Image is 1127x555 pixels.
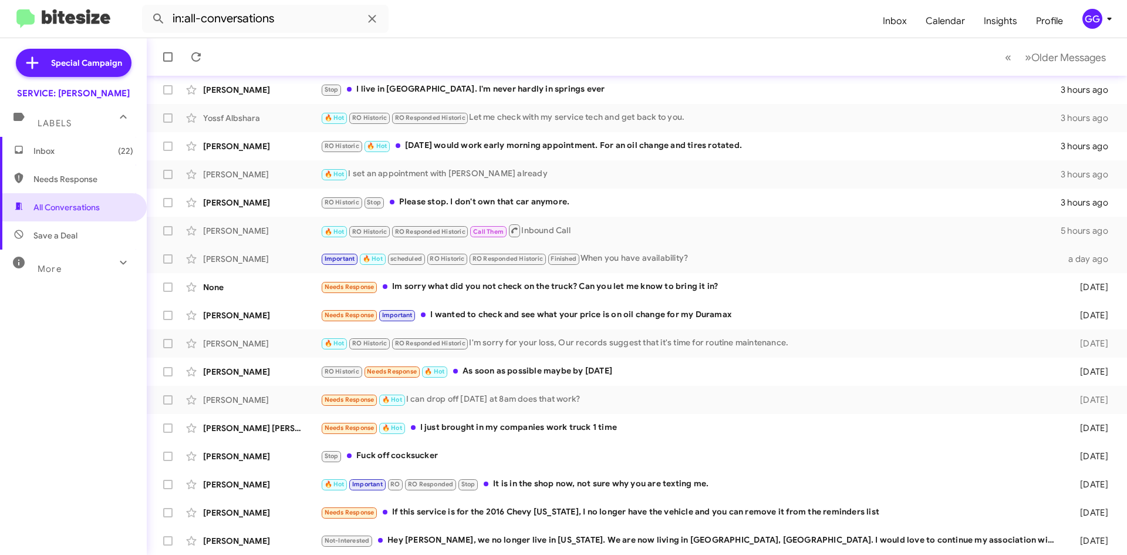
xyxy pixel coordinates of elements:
[1061,197,1118,208] div: 3 hours ago
[916,4,974,38] a: Calendar
[367,368,417,375] span: Needs Response
[363,255,383,263] span: 🔥 Hot
[320,477,1061,491] div: It is in the shop now, not sure why you are texting me.
[203,422,320,434] div: [PERSON_NAME] [PERSON_NAME]
[203,112,320,124] div: Yossf Albshara
[38,264,62,274] span: More
[33,230,77,241] span: Save a Deal
[320,534,1061,547] div: Hey [PERSON_NAME], we no longer live in [US_STATE]. We are now living in [GEOGRAPHIC_DATA], [GEOG...
[320,365,1061,378] div: As soon as possible maybe by [DATE]
[1031,51,1106,64] span: Older Messages
[1027,4,1072,38] a: Profile
[1025,50,1031,65] span: »
[325,424,374,432] span: Needs Response
[203,366,320,378] div: [PERSON_NAME]
[325,170,345,178] span: 🔥 Hot
[320,196,1061,209] div: Please stop. I don't own that car anymore.
[325,228,345,236] span: 🔥 Hot
[352,480,383,488] span: Important
[1061,507,1118,519] div: [DATE]
[395,339,465,347] span: RO Responded Historic
[320,337,1061,350] div: I'm sorry for your loss, Our records suggest that it's time for routine maintenance.
[33,173,133,185] span: Needs Response
[1061,281,1118,293] div: [DATE]
[325,509,374,516] span: Needs Response
[203,479,320,490] div: [PERSON_NAME]
[203,84,320,96] div: [PERSON_NAME]
[325,368,359,375] span: RO Historic
[320,252,1061,265] div: When you have availability?
[1082,9,1102,29] div: GG
[1072,9,1114,29] button: GG
[461,480,475,488] span: Stop
[325,283,374,291] span: Needs Response
[320,393,1061,406] div: I can drop off [DATE] at 8am does that work?
[33,145,133,157] span: Inbox
[1061,112,1118,124] div: 3 hours ago
[1061,394,1118,406] div: [DATE]
[367,142,387,150] span: 🔥 Hot
[352,339,387,347] span: RO Historic
[325,86,339,93] span: Stop
[16,49,131,77] a: Special Campaign
[974,4,1027,38] a: Insights
[325,255,355,263] span: Important
[320,421,1061,435] div: I just brought in my companies work truck 1 time
[430,255,464,263] span: RO Historic
[320,223,1061,238] div: Inbound Call
[118,145,133,157] span: (22)
[38,118,72,129] span: Labels
[325,114,345,122] span: 🔥 Hot
[320,280,1061,294] div: Im sorry what did you not check on the truck? Can you let me know to bring it in?
[1061,140,1118,152] div: 3 hours ago
[1061,422,1118,434] div: [DATE]
[352,114,387,122] span: RO Historic
[382,424,402,432] span: 🔥 Hot
[367,199,381,206] span: Stop
[142,5,389,33] input: Search
[1061,366,1118,378] div: [DATE]
[203,450,320,462] div: [PERSON_NAME]
[390,480,400,488] span: RO
[1061,535,1118,547] div: [DATE]
[325,537,370,544] span: Not-Interested
[1061,338,1118,349] div: [DATE]
[325,311,374,319] span: Needs Response
[551,255,576,263] span: Finished
[203,197,320,208] div: [PERSON_NAME]
[325,452,339,460] span: Stop
[203,310,320,321] div: [PERSON_NAME]
[424,368,444,375] span: 🔥 Hot
[325,396,374,403] span: Needs Response
[382,396,402,403] span: 🔥 Hot
[320,449,1061,463] div: Fuck off cocksucker
[203,253,320,265] div: [PERSON_NAME]
[203,225,320,237] div: [PERSON_NAME]
[873,4,916,38] a: Inbox
[203,394,320,406] div: [PERSON_NAME]
[395,228,465,236] span: RO Responded Historic
[473,255,543,263] span: RO Responded Historic
[325,142,359,150] span: RO Historic
[203,507,320,519] div: [PERSON_NAME]
[408,480,453,488] span: RO Responded
[1018,45,1113,69] button: Next
[382,311,413,319] span: Important
[320,506,1061,519] div: If this service is for the 2016 Chevy [US_STATE], I no longer have the vehicle and you can remove...
[203,338,320,349] div: [PERSON_NAME]
[352,228,387,236] span: RO Historic
[320,139,1061,153] div: [DATE] would work early morning appointment. For an oil change and tires rotated.
[203,535,320,547] div: [PERSON_NAME]
[1061,225,1118,237] div: 5 hours ago
[51,57,122,69] span: Special Campaign
[203,140,320,152] div: [PERSON_NAME]
[1061,84,1118,96] div: 3 hours ago
[473,228,504,236] span: Call Them
[325,339,345,347] span: 🔥 Hot
[203,169,320,180] div: [PERSON_NAME]
[1061,310,1118,321] div: [DATE]
[998,45,1018,69] button: Previous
